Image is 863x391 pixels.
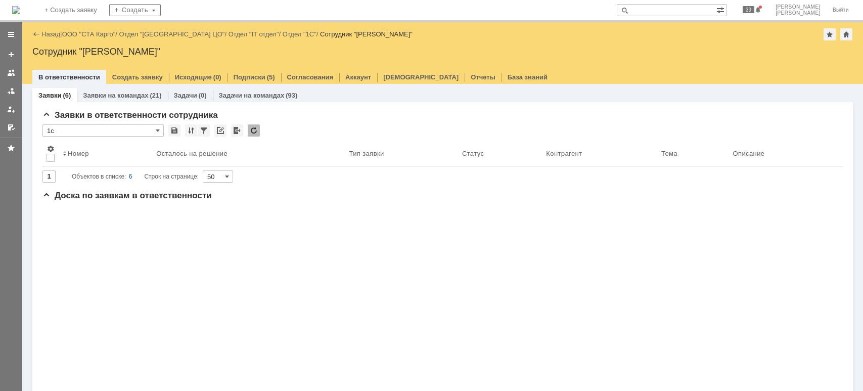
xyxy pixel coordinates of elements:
div: (6) [63,92,71,99]
a: Перейти на домашнюю страницу [12,6,20,14]
a: Задачи на командах [219,92,285,99]
th: Контрагент [542,141,657,166]
a: В ответственности [38,73,100,81]
a: Отдел "[GEOGRAPHIC_DATA] ЦО" [119,30,225,38]
th: Статус [458,141,542,166]
th: Осталось на решение [152,141,345,166]
div: Тип заявки [349,150,384,157]
a: Аккаунт [345,73,371,81]
div: Фильтрация... [198,124,210,137]
div: Контрагент [546,150,582,157]
div: Сотрудник "[PERSON_NAME]" [320,30,413,38]
div: / [62,30,119,38]
div: (0) [199,92,207,99]
a: Создать заявку [3,47,19,63]
span: Расширенный поиск [716,5,726,14]
div: Сотрудник "[PERSON_NAME]" [32,47,853,57]
div: Статус [462,150,484,157]
th: Номер [59,141,152,166]
div: Экспорт списка [231,124,243,137]
div: (21) [150,92,161,99]
div: / [229,30,283,38]
span: [PERSON_NAME] [776,10,821,16]
a: Подписки [234,73,265,81]
div: | [60,30,62,37]
th: Тип заявки [345,141,458,166]
a: Заявки на командах [83,92,148,99]
a: ООО "СТА Карго" [62,30,116,38]
span: Заявки в ответственности сотрудника [42,110,218,120]
span: Объектов в списке: [72,173,126,180]
div: Номер [68,150,89,157]
div: Сортировка... [185,124,197,137]
i: Строк на странице: [72,170,199,183]
a: Заявки на командах [3,65,19,81]
div: / [283,30,320,38]
span: Доска по заявкам в ответственности [42,191,212,200]
img: logo [12,6,20,14]
a: Мои согласования [3,119,19,136]
div: Обновлять список [248,124,260,137]
div: Создать [109,4,161,16]
a: Исходящие [175,73,212,81]
a: Отчеты [471,73,495,81]
div: Скопировать ссылку на список [214,124,226,137]
div: (5) [267,73,275,81]
div: Осталось на решение [156,150,228,157]
span: Настройки [47,145,55,153]
a: Отдел "1С" [283,30,316,38]
div: 6 [129,170,132,183]
a: База знаний [508,73,548,81]
a: Отдел "IT отдел" [229,30,279,38]
a: [DEMOGRAPHIC_DATA] [383,73,459,81]
a: Задачи [174,92,197,99]
div: / [119,30,229,38]
th: Тема [657,141,729,166]
a: Заявки в моей ответственности [3,83,19,99]
a: Мои заявки [3,101,19,117]
div: (93) [286,92,297,99]
a: Согласования [287,73,334,81]
span: [PERSON_NAME] [776,4,821,10]
div: Тема [661,150,677,157]
div: (0) [213,73,221,81]
a: Назад [41,30,60,38]
a: Создать заявку [112,73,163,81]
span: 39 [743,6,754,13]
a: Заявки [38,92,61,99]
div: Сделать домашней страницей [840,28,852,40]
div: Добавить в избранное [824,28,836,40]
div: Сохранить вид [168,124,180,137]
div: Описание [733,150,764,157]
